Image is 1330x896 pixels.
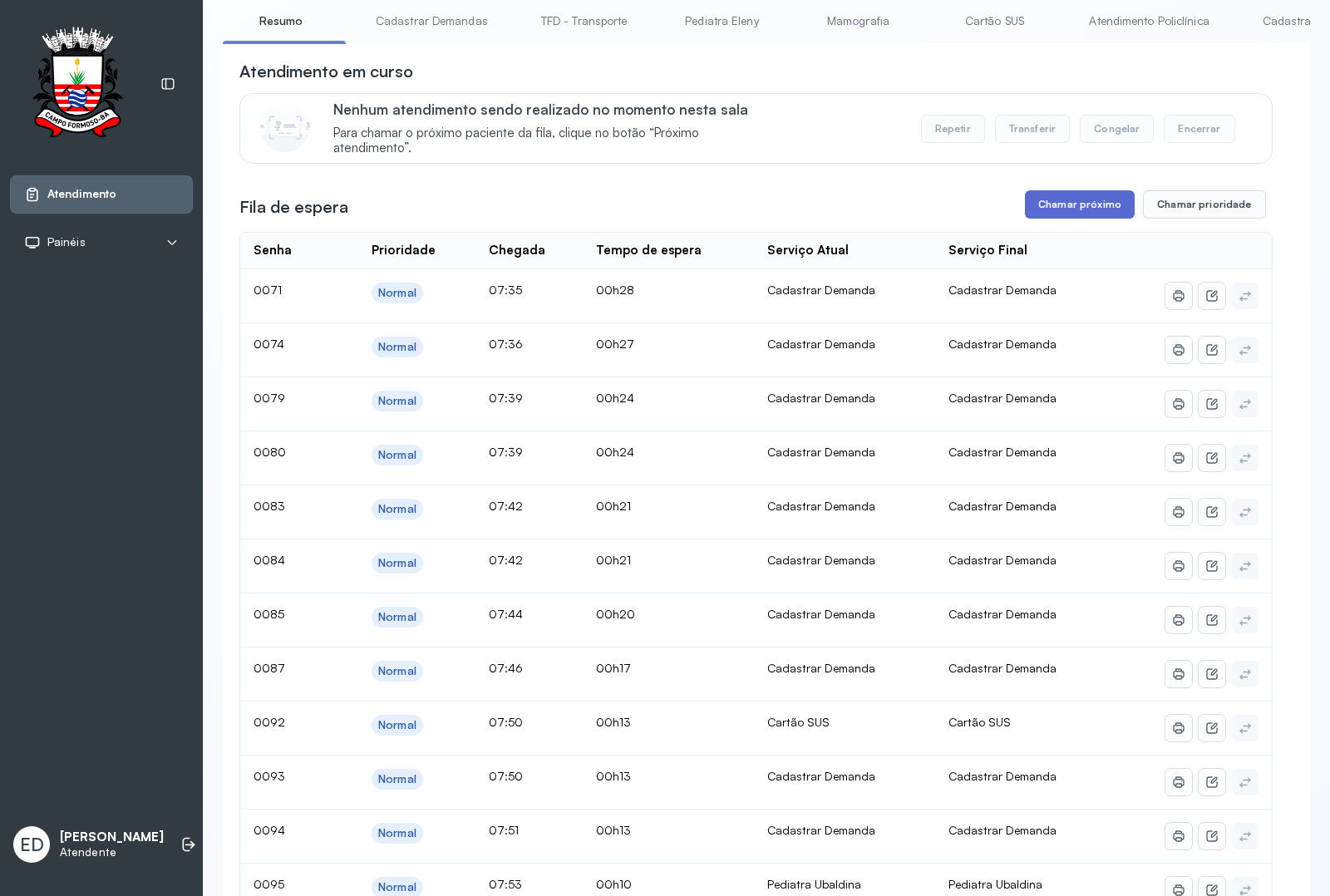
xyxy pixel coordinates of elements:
[767,877,922,892] div: Pediatra Ubaldina
[948,553,1057,567] span: Cadastrar Demanda
[378,394,416,408] div: Normal
[378,556,416,570] div: Normal
[489,823,519,837] span: 07:51
[596,243,702,258] div: Tempo de espera
[596,499,631,513] span: 00h21
[767,445,922,460] div: Cadastrar Demanda
[1072,7,1225,35] a: Atendimento Policlínica
[489,877,522,891] span: 07:53
[596,337,634,351] span: 00h27
[359,7,505,35] a: Cadastrar Demandas
[378,826,416,840] div: Normal
[767,607,922,622] div: Cadastrar Demanda
[47,187,116,201] span: Atendimento
[663,7,780,35] a: Pediatra Eleny
[333,101,773,118] p: Nenhum atendimento sendo realizado no momento nesta sala
[489,391,523,405] span: 07:39
[948,243,1027,258] div: Serviço Final
[1143,190,1266,219] button: Chamar prioridade
[254,553,285,567] span: 0084
[254,337,284,351] span: 0074
[948,499,1057,513] span: Cadastrar Demanda
[254,661,285,675] span: 0087
[254,243,292,258] div: Senha
[254,877,284,891] span: 0095
[596,553,631,567] span: 00h21
[948,337,1057,351] span: Cadastrar Demanda
[489,715,523,729] span: 07:50
[489,243,545,258] div: Chegada
[1025,190,1135,219] button: Chamar próximo
[596,391,634,405] span: 00h24
[254,823,285,837] span: 0094
[60,830,164,845] p: [PERSON_NAME]
[596,823,631,837] span: 00h13
[767,391,922,406] div: Cadastrar Demanda
[254,499,285,513] span: 0083
[254,715,285,729] span: 0092
[596,607,635,621] span: 00h20
[60,845,164,859] p: Atendente
[254,391,285,405] span: 0079
[767,823,922,838] div: Cadastrar Demanda
[372,243,436,258] div: Prioridade
[948,769,1057,783] span: Cadastrar Demanda
[948,391,1057,405] span: Cadastrar Demanda
[489,283,522,297] span: 07:35
[239,195,348,219] h3: Fila de espera
[489,499,523,513] span: 07:42
[378,718,416,732] div: Normal
[489,337,523,351] span: 07:36
[596,715,631,729] span: 00h13
[596,661,631,675] span: 00h17
[936,7,1052,35] a: Cartão SUS
[47,235,86,249] span: Painéis
[17,27,137,142] img: Logotipo do estabelecimento
[948,661,1057,675] span: Cadastrar Demanda
[333,126,773,157] span: Para chamar o próximo paciente da fila, clique no botão “Próximo atendimento”.
[767,769,922,784] div: Cadastrar Demanda
[767,243,849,258] div: Serviço Atual
[489,769,523,783] span: 07:50
[767,283,922,298] div: Cadastrar Demanda
[948,445,1057,459] span: Cadastrar Demanda
[948,607,1057,621] span: Cadastrar Demanda
[767,337,922,352] div: Cadastrar Demanda
[767,715,922,730] div: Cartão SUS
[995,115,1071,143] button: Transferir
[767,499,922,514] div: Cadastrar Demanda
[489,553,523,567] span: 07:42
[596,769,631,783] span: 00h13
[1164,115,1234,143] button: Encerrar
[223,7,339,35] a: Resumo
[921,115,985,143] button: Repetir
[489,445,523,459] span: 07:39
[489,607,523,621] span: 07:44
[378,286,416,300] div: Normal
[254,445,286,459] span: 0080
[948,715,1011,729] span: Cartão SUS
[254,283,282,297] span: 0071
[596,877,632,891] span: 00h10
[378,664,416,678] div: Normal
[260,102,310,152] img: Imagem de CalloutCard
[378,610,416,624] div: Normal
[378,880,416,894] div: Normal
[254,607,284,621] span: 0085
[948,877,1042,891] span: Pediatra Ubaldina
[378,772,416,786] div: Normal
[948,283,1057,297] span: Cadastrar Demanda
[1080,115,1154,143] button: Congelar
[254,769,285,783] span: 0093
[596,283,634,297] span: 00h28
[596,445,634,459] span: 00h24
[800,7,916,35] a: Mamografia
[767,661,922,676] div: Cadastrar Demanda
[525,7,644,35] a: TFD - Transporte
[767,553,922,568] div: Cadastrar Demanda
[239,60,413,83] h3: Atendimento em curso
[489,661,523,675] span: 07:46
[24,186,179,203] a: Atendimento
[378,502,416,516] div: Normal
[378,340,416,354] div: Normal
